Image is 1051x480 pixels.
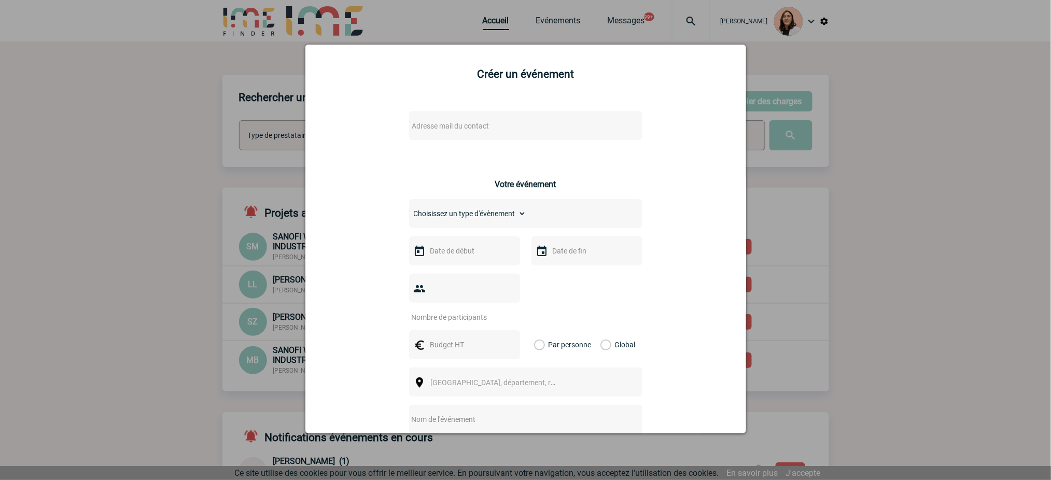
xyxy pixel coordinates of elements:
[431,378,575,387] span: [GEOGRAPHIC_DATA], département, région...
[550,244,622,258] input: Date de fin
[495,179,556,189] h3: Votre événement
[428,244,499,258] input: Date de début
[409,310,507,324] input: Nombre de participants
[318,68,733,80] h2: Créer un événement
[600,330,607,359] label: Global
[409,413,615,426] input: Nom de l'événement
[428,338,499,351] input: Budget HT
[412,122,489,130] span: Adresse mail du contact
[534,330,545,359] label: Par personne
